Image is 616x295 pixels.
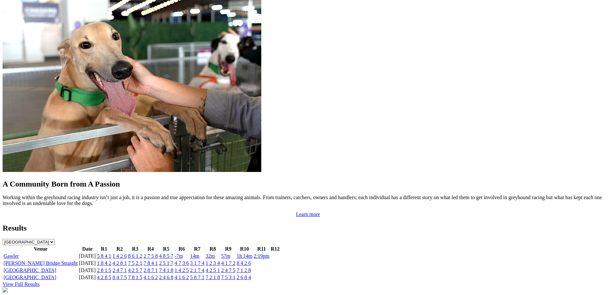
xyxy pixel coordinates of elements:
th: R4 [143,246,158,252]
a: Learn more [296,211,320,217]
a: 4 2 5 1 [206,267,220,273]
a: [GEOGRAPHIC_DATA] [4,275,56,280]
a: [PERSON_NAME] Bridge Straight [4,260,78,266]
a: 4 7 3 6 [175,260,189,266]
td: [DATE] [79,274,96,281]
a: Gawler [4,253,19,259]
th: R6 [174,246,189,252]
a: 8 4 2 6 [237,260,251,266]
a: 4 8 5 7 [159,253,173,259]
a: 2 7 5 8 [144,253,158,259]
th: Venue [3,246,78,252]
a: 4 2 8 5 [97,275,111,280]
p: Working within the greyhound racing industry isn’t just a job, it is a passion and true appreciat... [3,195,613,206]
h2: A Community Born from A Passion [3,180,613,188]
a: 5 8 4 1 [97,253,111,259]
th: R5 [159,246,174,252]
a: 2 4 7 1 [113,267,127,273]
a: 2 4 6 8 [159,275,173,280]
th: Date [79,246,96,252]
a: 2 5 1 7 [159,260,173,266]
a: 7 2 1 8 [206,275,220,280]
a: 4 2 5 7 [128,267,142,273]
th: R7 [190,246,205,252]
a: 4 2 8 1 [113,260,127,266]
a: 1h 14m [237,253,252,259]
th: R12 [270,246,280,252]
a: 2 1 7 4 [190,267,204,273]
a: 5 8 7 1 [190,275,204,280]
a: 7 4 1 8 [159,267,173,273]
th: R11 [253,246,270,252]
a: View Full Results [3,281,40,287]
a: 4 1 6 2 [175,275,189,280]
a: 7 1 2 8 [237,267,251,273]
th: R8 [205,246,220,252]
a: 14m [190,253,199,259]
a: 3 1 7 4 [190,260,204,266]
a: 2 6 8 4 [237,275,251,280]
td: [DATE] [79,267,96,274]
a: 7 8 1 5 [128,275,142,280]
th: R1 [97,246,112,252]
a: 2 8 1 5 [97,267,111,273]
img: chasers_homepage.jpg [3,287,8,292]
a: 2 4 7 5 [221,267,235,273]
a: 1 4 2 6 [113,253,127,259]
a: 7 8 4 1 [144,260,158,266]
th: R9 [221,246,236,252]
a: 2:19pm [254,253,269,259]
td: [DATE] [79,253,96,259]
a: 1 8 4 2 [97,260,111,266]
a: 8 6 1 2 [128,253,142,259]
a: 7 5 2 1 [128,260,142,266]
a: 1 4 2 5 [175,267,189,273]
a: 7 5 3 1 [221,275,235,280]
a: 2 8 7 1 [144,267,158,273]
a: 32m [206,253,215,259]
a: 1 2 3 4 [206,260,220,266]
th: R3 [128,246,143,252]
th: R2 [112,246,127,252]
a: [GEOGRAPHIC_DATA] [4,267,56,273]
a: 57m [221,253,230,259]
th: R10 [236,246,253,252]
td: [DATE] [79,260,96,267]
a: 8 4 7 5 [113,275,127,280]
h2: Results [3,224,613,233]
a: 4 1 7 2 [221,260,235,266]
a: 4 1 6 2 [144,275,158,280]
a: -7m [175,253,183,259]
